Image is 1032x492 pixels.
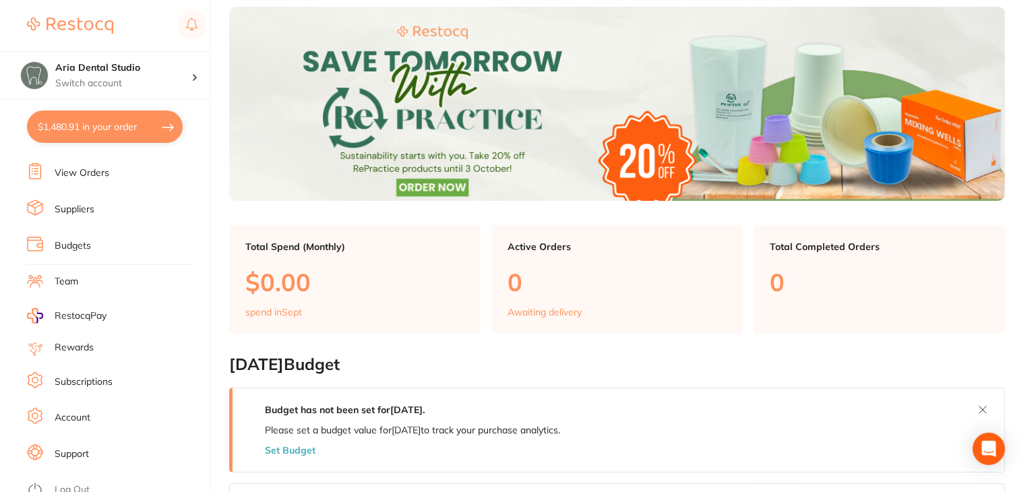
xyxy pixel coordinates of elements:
[27,308,43,324] img: RestocqPay
[973,433,1005,465] div: Open Intercom Messenger
[55,77,191,90] p: Switch account
[770,241,989,252] p: Total Completed Orders
[754,225,1005,334] a: Total Completed Orders0
[770,268,989,296] p: 0
[265,404,425,416] strong: Budget has not been set for [DATE] .
[55,411,90,425] a: Account
[27,111,183,143] button: $1,480.91 in your order
[508,241,727,252] p: Active Orders
[55,448,89,461] a: Support
[55,375,113,389] a: Subscriptions
[21,62,48,89] img: Aria Dental Studio
[55,309,107,323] span: RestocqPay
[27,10,113,41] a: Restocq Logo
[265,445,315,456] button: Set Budget
[55,166,109,180] a: View Orders
[508,268,727,296] p: 0
[27,18,113,34] img: Restocq Logo
[229,7,1005,201] img: Dashboard
[245,268,464,296] p: $0.00
[265,425,560,435] p: Please set a budget value for [DATE] to track your purchase analytics.
[491,225,743,334] a: Active Orders0Awaiting delivery
[27,308,107,324] a: RestocqPay
[229,225,481,334] a: Total Spend (Monthly)$0.00spend inSept
[508,307,582,317] p: Awaiting delivery
[245,241,464,252] p: Total Spend (Monthly)
[55,61,191,75] h4: Aria Dental Studio
[55,203,94,216] a: Suppliers
[55,239,91,253] a: Budgets
[55,341,94,355] a: Rewards
[229,355,1005,374] h2: [DATE] Budget
[55,275,78,288] a: Team
[245,307,302,317] p: spend in Sept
